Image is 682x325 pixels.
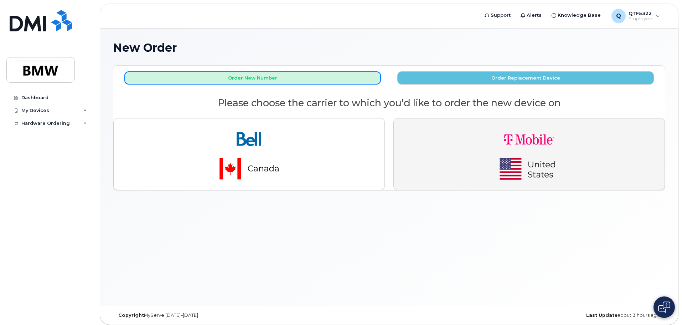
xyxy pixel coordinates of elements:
strong: Last Update [586,313,618,318]
img: t-mobile-78392d334a420d5b7f0e63d4fa81f6287a21d394dc80d677554bb55bbab1186f.png [479,124,579,184]
button: Order Replacement Device [397,71,654,85]
div: about 3 hours ago [481,313,665,318]
h1: New Order [113,41,665,54]
img: Open chat [658,301,670,313]
strong: Copyright [118,313,144,318]
img: bell-18aeeabaf521bd2b78f928a02ee3b89e57356879d39bd386a17a7cccf8069aed.png [199,124,299,184]
div: MyServe [DATE]–[DATE] [113,313,297,318]
button: Order New Number [124,71,381,85]
h2: Please choose the carrier to which you'd like to order the new device on [113,98,665,108]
